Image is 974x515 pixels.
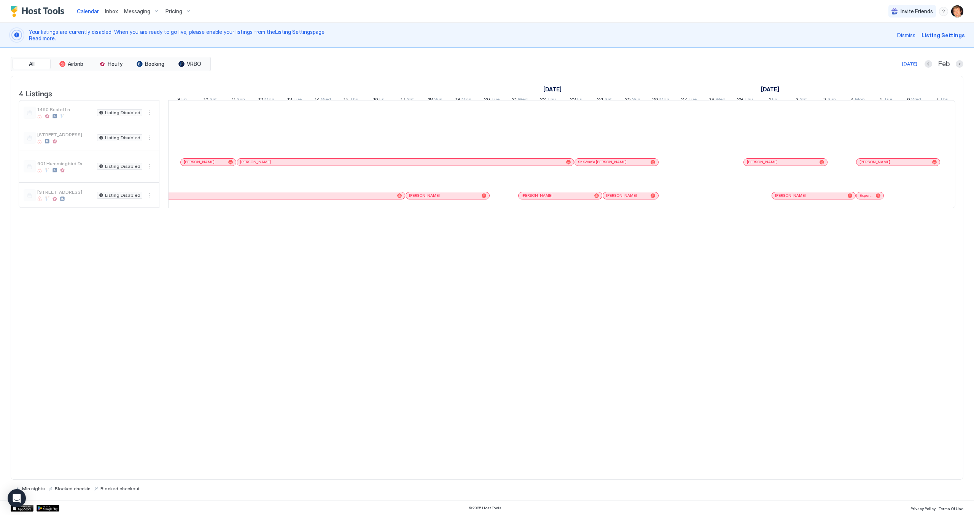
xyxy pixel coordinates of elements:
span: Messaging [124,8,150,15]
span: 5 [880,96,883,104]
span: ShaVont’e [PERSON_NAME] [578,159,627,164]
span: Sun [632,96,640,104]
a: February 28, 2024 [707,95,727,106]
div: User profile [951,5,963,18]
a: February 22, 2024 [538,95,558,106]
button: Booking [131,59,169,69]
span: Sat [800,96,807,104]
a: February 25, 2024 [623,95,642,106]
a: February 11, 2024 [230,95,247,106]
span: 19 [455,96,460,104]
span: Mon [264,96,274,104]
button: More options [145,191,154,200]
a: February 10, 2024 [202,95,219,106]
div: Listing Settings [921,31,965,39]
span: Calendar [77,8,99,14]
span: 7 [936,96,939,104]
span: 29 [737,96,743,104]
span: Wed [911,96,921,104]
span: [STREET_ADDRESS] [37,189,94,195]
a: February 26, 2024 [650,95,671,106]
div: [DATE] [902,61,917,67]
span: Inbox [105,8,118,14]
span: © 2025 Host Tools [468,505,501,510]
a: February 12, 2024 [256,95,276,106]
a: Terms Of Use [939,504,963,512]
a: App Store [11,505,33,512]
span: 4 [850,96,854,104]
span: Mon [855,96,865,104]
span: 17 [401,96,406,104]
span: Wed [321,96,331,104]
span: Sat [407,96,414,104]
span: Thu [744,96,753,104]
span: 26 [652,96,658,104]
span: 18 [428,96,433,104]
span: Sat [605,96,612,104]
div: menu [145,162,154,171]
span: Airbnb [68,61,83,67]
span: 9 [177,96,180,104]
button: [DATE] [901,59,918,69]
span: 16 [373,96,378,104]
span: [STREET_ADDRESS] [37,132,94,137]
div: menu [145,108,154,117]
span: 27 [681,96,687,104]
span: Tue [688,96,697,104]
span: Thu [940,96,949,104]
span: 10 [204,96,208,104]
a: Listing Settings [275,29,313,35]
a: Calendar [77,7,99,15]
span: Sat [210,96,217,104]
a: February 16, 2024 [371,95,387,106]
a: Inbox [105,7,118,15]
button: Houfy [92,59,130,69]
span: Sun [237,96,245,104]
span: 2 [796,96,799,104]
span: 11 [232,96,236,104]
span: [PERSON_NAME] [606,193,637,198]
span: 15 [344,96,349,104]
button: All [13,59,51,69]
button: More options [145,133,154,142]
a: March 6, 2024 [905,95,923,106]
span: 25 [625,96,631,104]
a: February 1, 2024 [541,84,563,95]
button: VRBO [171,59,209,69]
a: Google Play Store [37,505,59,512]
span: VRBO [187,61,201,67]
span: Terms Of Use [939,506,963,511]
a: Privacy Policy [910,504,936,512]
a: February 23, 2024 [568,95,584,106]
a: February 14, 2024 [313,95,333,106]
button: More options [145,162,154,171]
a: March 4, 2024 [848,95,867,106]
span: Thu [350,96,358,104]
button: Previous month [925,60,932,68]
button: More options [145,108,154,117]
span: 13 [287,96,292,104]
div: menu [939,7,948,16]
span: Sun [434,96,442,104]
div: menu [145,191,154,200]
span: 601 Hummingbird Dr [37,161,94,166]
span: Mon [462,96,471,104]
span: Fri [181,96,187,104]
span: Houfy [108,61,123,67]
a: February 9, 2024 [175,95,189,106]
a: Host Tools Logo [11,6,68,17]
span: Sun [828,96,836,104]
span: 1 [769,96,771,104]
span: [PERSON_NAME] [409,193,440,198]
span: Min nights [22,486,45,491]
span: Your listings are currently disabled. When you are ready to go live, please enable your listings ... [29,29,893,42]
span: Invite Friends [901,8,933,15]
a: March 2, 2024 [794,95,809,106]
span: [PERSON_NAME] [859,159,890,164]
a: March 7, 2024 [934,95,950,106]
span: Fri [577,96,582,104]
div: tab-group [11,57,211,71]
span: Pricing [166,8,182,15]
